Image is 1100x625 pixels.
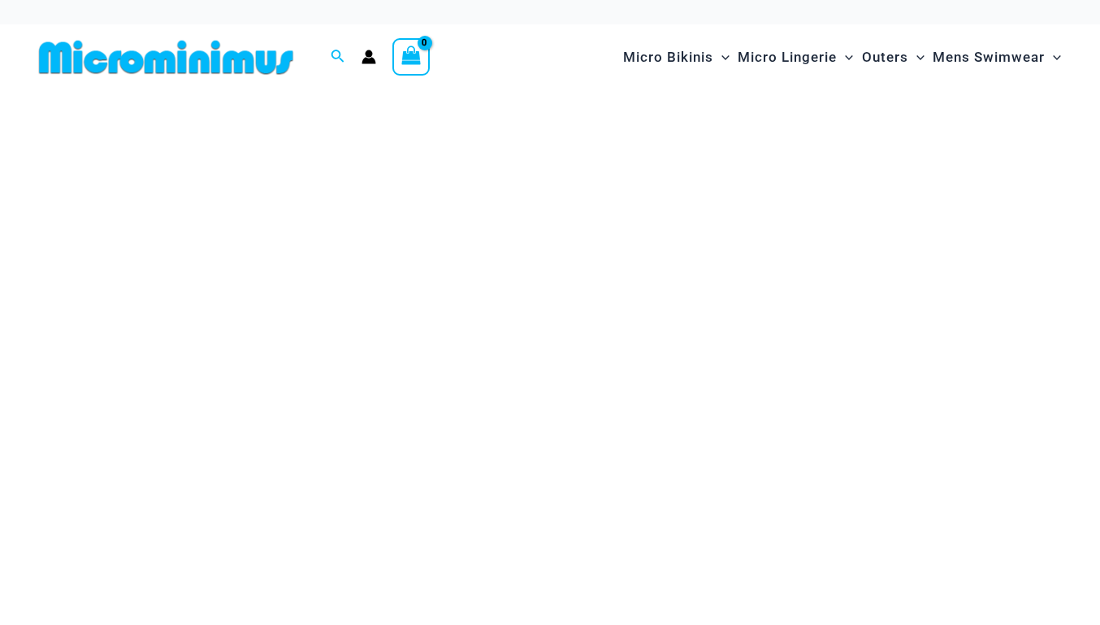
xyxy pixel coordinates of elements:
[623,37,713,78] span: Micro Bikinis
[929,33,1065,82] a: Mens SwimwearMenu ToggleMenu Toggle
[933,37,1045,78] span: Mens Swimwear
[619,33,734,82] a: Micro BikinisMenu ToggleMenu Toggle
[858,33,929,82] a: OutersMenu ToggleMenu Toggle
[738,37,837,78] span: Micro Lingerie
[617,30,1068,85] nav: Site Navigation
[1045,37,1061,78] span: Menu Toggle
[331,47,345,67] a: Search icon link
[837,37,853,78] span: Menu Toggle
[392,38,430,76] a: View Shopping Cart, empty
[908,37,925,78] span: Menu Toggle
[862,37,908,78] span: Outers
[32,39,300,76] img: MM SHOP LOGO FLAT
[713,37,730,78] span: Menu Toggle
[734,33,857,82] a: Micro LingerieMenu ToggleMenu Toggle
[362,50,376,64] a: Account icon link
